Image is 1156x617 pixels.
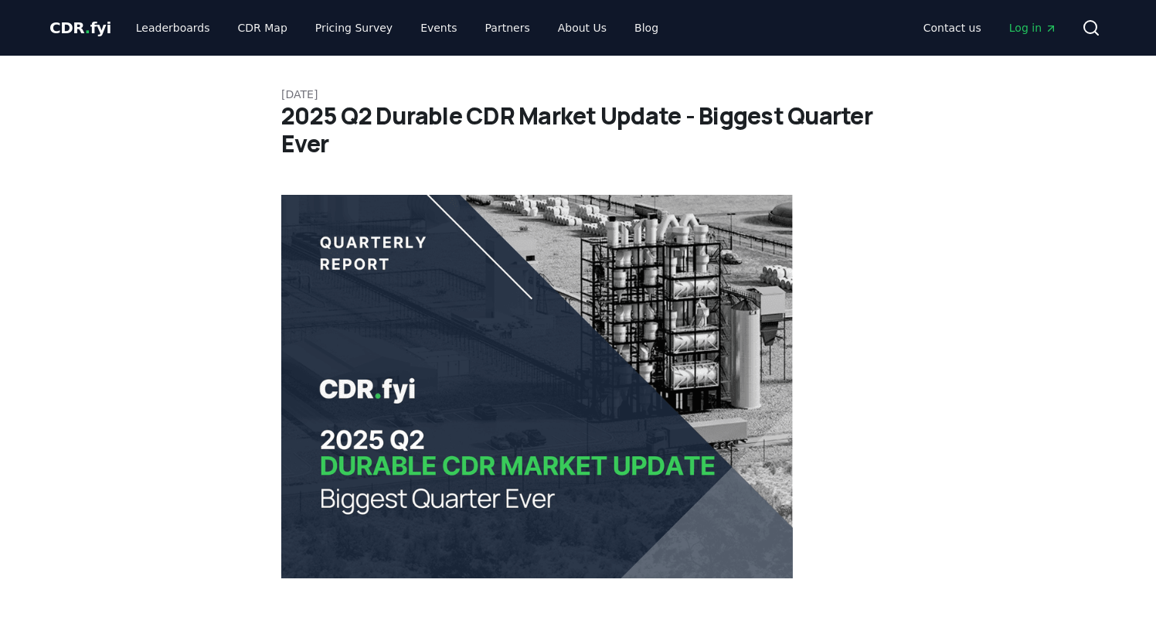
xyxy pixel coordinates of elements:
[281,87,875,102] p: [DATE]
[49,17,111,39] a: CDR.fyi
[911,14,994,42] a: Contact us
[124,14,223,42] a: Leaderboards
[124,14,671,42] nav: Main
[49,19,111,37] span: CDR fyi
[303,14,405,42] a: Pricing Survey
[226,14,300,42] a: CDR Map
[1009,20,1057,36] span: Log in
[997,14,1069,42] a: Log in
[473,14,542,42] a: Partners
[622,14,671,42] a: Blog
[408,14,469,42] a: Events
[281,102,875,158] h1: 2025 Q2 Durable CDR Market Update - Biggest Quarter Ever
[911,14,1069,42] nav: Main
[281,195,793,578] img: blog post image
[546,14,619,42] a: About Us
[85,19,90,37] span: .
